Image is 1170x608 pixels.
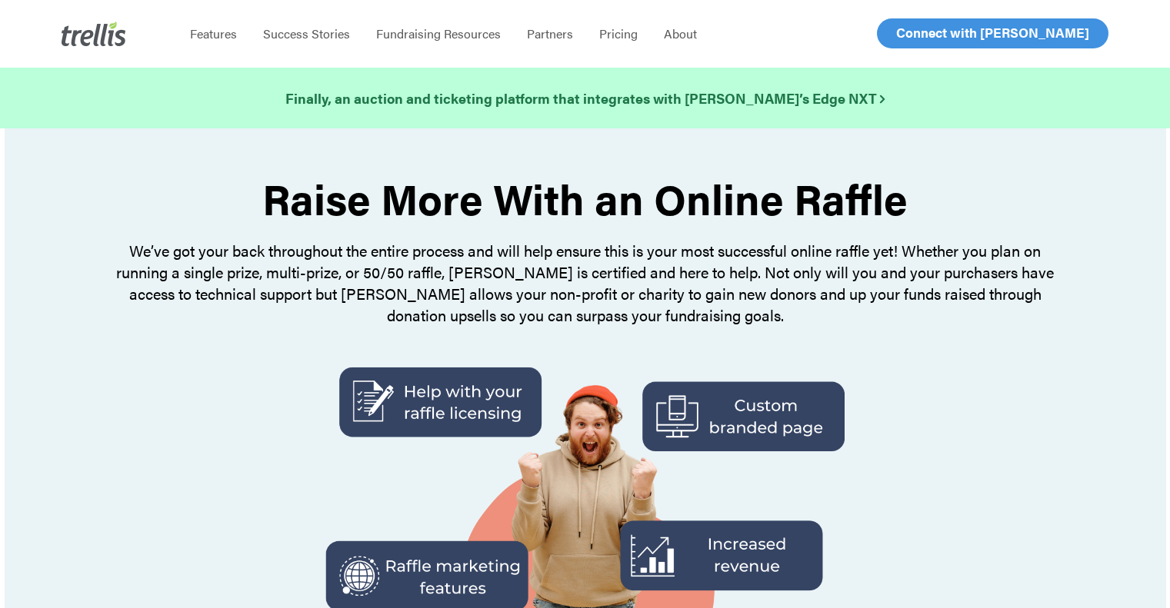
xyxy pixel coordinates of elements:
strong: Raise More With an Online Raffle [262,168,908,228]
a: Partners [514,26,586,42]
a: Connect with [PERSON_NAME] [877,18,1108,48]
span: Fundraising Resources [376,25,501,42]
a: Features [177,26,250,42]
span: Partners [527,25,573,42]
span: Features [190,25,237,42]
img: Trellis [62,22,126,46]
a: Pricing [586,26,651,42]
a: Finally, an auction and ticketing platform that integrates with [PERSON_NAME]’s Edge NXT [285,88,885,109]
a: About [651,26,710,42]
strong: Finally, an auction and ticketing platform that integrates with [PERSON_NAME]’s Edge NXT [285,88,885,108]
a: Fundraising Resources [363,26,514,42]
span: We’ve got your back throughout the entire process and will help ensure this is your most successf... [116,239,1054,326]
span: Connect with [PERSON_NAME] [896,23,1089,42]
a: Success Stories [250,26,363,42]
span: Success Stories [263,25,350,42]
span: About [664,25,697,42]
span: Pricing [599,25,638,42]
